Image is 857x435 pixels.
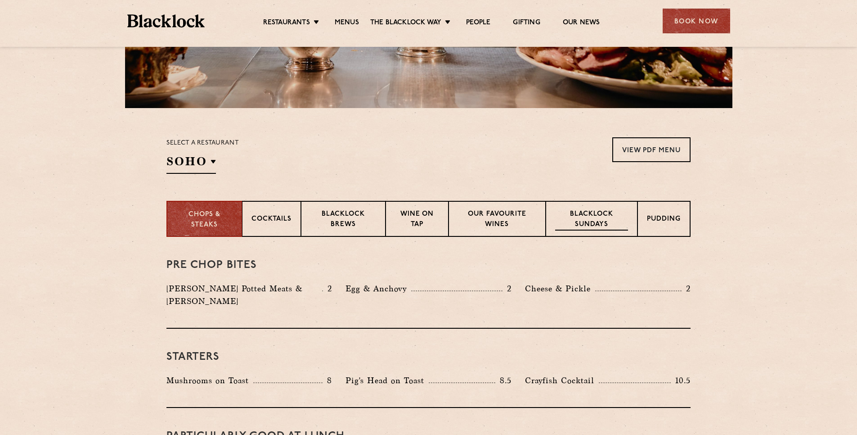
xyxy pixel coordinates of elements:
div: Book Now [663,9,730,33]
p: 10.5 [671,375,691,386]
p: 2 [323,283,332,295]
h2: SOHO [166,154,216,174]
a: Gifting [513,18,540,28]
img: BL_Textured_Logo-footer-cropped.svg [127,14,205,27]
p: Select a restaurant [166,137,239,149]
p: 2 [682,283,691,295]
p: 8 [323,375,332,386]
p: Blacklock Brews [310,209,376,231]
p: Egg & Anchovy [345,282,411,295]
p: Wine on Tap [395,209,439,231]
p: Pig's Head on Toast [345,374,429,387]
a: Menus [335,18,359,28]
h3: Starters [166,351,691,363]
a: The Blacklock Way [370,18,441,28]
p: Cheese & Pickle [525,282,595,295]
h3: Pre Chop Bites [166,259,691,271]
a: People [466,18,490,28]
a: Restaurants [263,18,310,28]
p: Pudding [647,214,681,226]
p: 2 [503,283,512,295]
a: Our News [563,18,600,28]
p: Cocktails [251,214,292,226]
p: Mushrooms on Toast [166,374,253,387]
p: [PERSON_NAME] Potted Meats & [PERSON_NAME] [166,282,322,308]
a: View PDF Menu [612,137,691,162]
p: Our favourite wines [458,209,536,231]
p: Chops & Steaks [176,210,233,230]
p: 8.5 [495,375,512,386]
p: Blacklock Sundays [555,209,628,231]
p: Crayfish Cocktail [525,374,599,387]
